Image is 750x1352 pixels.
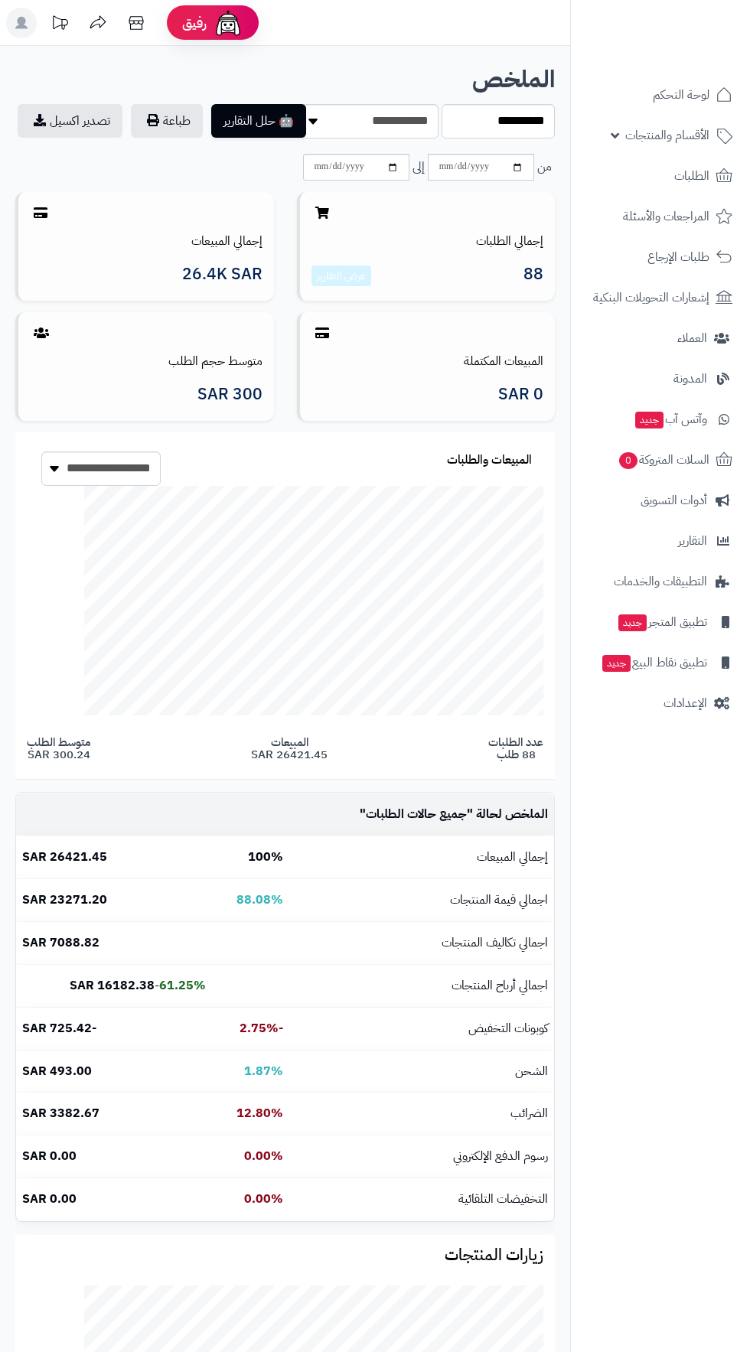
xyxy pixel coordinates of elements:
a: تحديثات المنصة [41,8,79,42]
a: تطبيق المتجرجديد [580,604,741,640]
span: المبيعات 26421.45 SAR [251,736,328,761]
b: الملخص [472,61,555,97]
b: 0.00 SAR [22,1190,77,1208]
b: 61.25% [159,976,206,995]
b: 88.08% [236,891,283,909]
span: الأقسام والمنتجات [625,125,709,146]
span: وآتس آب [634,409,707,430]
a: التقارير [580,523,741,559]
a: المراجعات والأسئلة [580,198,741,235]
b: 0.00% [244,1190,283,1208]
a: العملاء [580,320,741,357]
td: اجمالي أرباح المنتجات [289,965,554,1007]
b: 3382.67 SAR [22,1104,99,1122]
b: -725.42 SAR [22,1019,96,1038]
td: الملخص لحالة " " [289,793,554,836]
span: العملاء [677,327,707,349]
span: الطلبات [674,165,709,187]
button: 🤖 حلل التقارير [211,104,306,138]
a: طلبات الإرجاع [580,239,741,275]
td: كوبونات التخفيض [289,1008,554,1050]
span: إشعارات التحويلات البنكية [593,287,709,308]
b: 23271.20 SAR [22,891,107,909]
b: 7088.82 SAR [22,933,99,952]
a: متوسط حجم الطلب [168,352,262,370]
a: تطبيق نقاط البيعجديد [580,644,741,681]
img: ai-face.png [213,8,243,38]
span: من [537,158,552,176]
span: 26.4K SAR [182,266,262,283]
span: 300 SAR [197,386,262,403]
b: 100% [248,848,283,866]
td: رسوم الدفع الإلكتروني [289,1135,554,1178]
span: تطبيق المتجر [617,611,707,633]
a: المبيعات المكتملة [464,352,543,370]
a: الطلبات [580,158,741,194]
span: المدونة [673,368,707,389]
span: أدوات التسويق [641,490,707,511]
a: تصدير اكسيل [18,104,122,138]
span: التقارير [678,530,707,552]
b: 26421.45 SAR [22,848,107,866]
b: 12.80% [236,1104,283,1122]
button: طباعة [131,104,203,138]
td: الضرائب [289,1093,554,1135]
td: اجمالي قيمة المنتجات [289,879,554,921]
b: 16182.38 SAR [70,976,155,995]
span: طلبات الإرجاع [647,246,709,268]
span: جميع حالات الطلبات [366,805,467,823]
span: جديد [635,412,664,428]
b: -2.75% [240,1019,283,1038]
span: 88 [523,266,543,287]
span: الإعدادات [664,692,707,714]
td: إجمالي المبيعات [289,836,554,878]
a: وآتس آبجديد [580,401,741,438]
td: اجمالي تكاليف المنتجات [289,922,554,964]
span: تطبيق نقاط البيع [601,652,707,673]
span: التطبيقات والخدمات [614,571,707,592]
a: إجمالي المبيعات [191,232,262,250]
td: - [16,965,212,1007]
td: الشحن [289,1051,554,1093]
a: الإعدادات [580,685,741,722]
a: إشعارات التحويلات البنكية [580,279,741,316]
span: عدد الطلبات 88 طلب [488,736,543,761]
b: 1.87% [244,1062,283,1080]
h3: المبيعات والطلبات [447,454,532,467]
span: جديد [602,655,631,672]
b: 0.00 SAR [22,1147,77,1165]
a: التطبيقات والخدمات [580,563,741,600]
a: السلات المتروكة0 [580,441,741,478]
a: أدوات التسويق [580,482,741,519]
h3: زيارات المنتجات [27,1246,543,1264]
span: رفيق [182,14,207,32]
b: 0.00% [244,1147,283,1165]
span: جديد [618,614,647,631]
img: logo-2.png [646,43,735,75]
span: متوسط الطلب 300.24 SAR [27,736,90,761]
b: 493.00 SAR [22,1062,92,1080]
span: السلات المتروكة [618,449,709,471]
a: عرض التقارير [317,268,366,284]
span: المراجعات والأسئلة [623,206,709,227]
a: إجمالي الطلبات [476,232,543,250]
a: المدونة [580,360,741,397]
span: 0 SAR [498,386,543,403]
a: لوحة التحكم [580,77,741,113]
td: التخفيضات التلقائية [289,1178,554,1220]
span: لوحة التحكم [653,84,709,106]
span: إلى [412,158,425,176]
span: 0 [619,452,637,469]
